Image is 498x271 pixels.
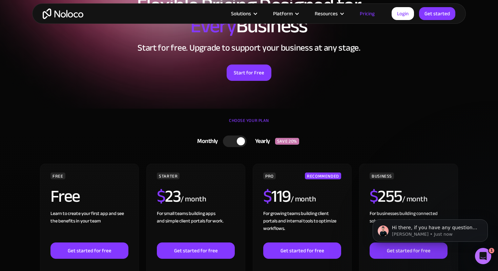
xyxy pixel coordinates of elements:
[263,188,291,205] h2: 119
[157,210,235,242] div: For small teams building apps and simple client portals for work. ‍
[231,9,251,18] div: Solutions
[247,136,275,146] div: Yearly
[402,194,428,205] div: / month
[370,180,378,212] span: $
[370,173,394,179] div: BUSINESS
[275,138,299,145] div: SAVE 20%
[181,194,206,205] div: / month
[315,9,338,18] div: Resources
[223,9,265,18] div: Solutions
[157,242,235,259] a: Get started for free
[273,9,293,18] div: Platform
[489,248,494,253] span: 1
[263,210,341,242] div: For growing teams building client portals and internal tools to optimize workflows.
[50,188,80,205] h2: Free
[370,188,402,205] h2: 255
[305,173,341,179] div: RECOMMENDED
[263,173,276,179] div: PRO
[265,9,306,18] div: Platform
[39,115,459,132] div: CHOOSE YOUR PLAN
[50,210,128,242] div: Learn to create your first app and see the benefits in your team ‍
[291,194,316,205] div: / month
[50,242,128,259] a: Get started for free
[475,248,491,264] iframe: Intercom live chat
[263,180,272,212] span: $
[392,7,414,20] a: Login
[43,8,83,19] a: home
[157,180,165,212] span: $
[39,43,459,53] h2: Start for free. Upgrade to support your business at any stage.
[157,173,180,179] div: STARTER
[227,65,271,81] a: Start for Free
[50,173,65,179] div: FREE
[362,205,498,253] iframe: Intercom notifications message
[351,9,383,18] a: Pricing
[306,9,351,18] div: Resources
[157,188,181,205] h2: 23
[263,242,341,259] a: Get started for free
[189,136,223,146] div: Monthly
[419,7,455,20] a: Get started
